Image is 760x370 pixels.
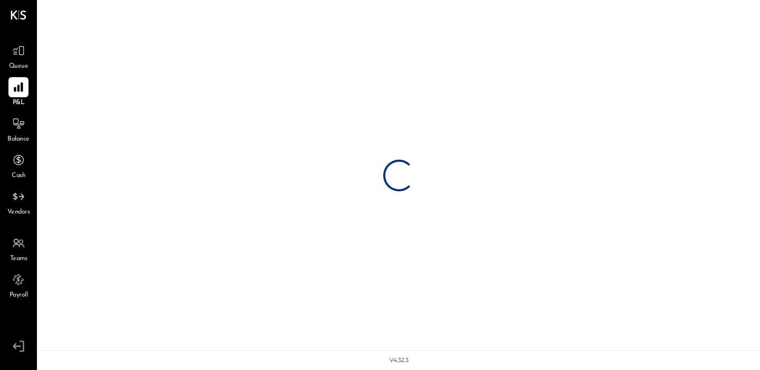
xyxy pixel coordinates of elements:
[1,270,36,300] a: Payroll
[10,254,27,264] span: Teams
[9,62,28,71] span: Queue
[12,171,25,181] span: Cash
[1,77,36,108] a: P&L
[1,114,36,144] a: Balance
[13,98,25,108] span: P&L
[1,187,36,217] a: Vendors
[1,41,36,71] a: Queue
[7,135,30,144] span: Balance
[7,208,30,217] span: Vendors
[389,356,408,365] div: v 4.32.3
[1,233,36,264] a: Teams
[1,150,36,181] a: Cash
[9,291,28,300] span: Payroll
